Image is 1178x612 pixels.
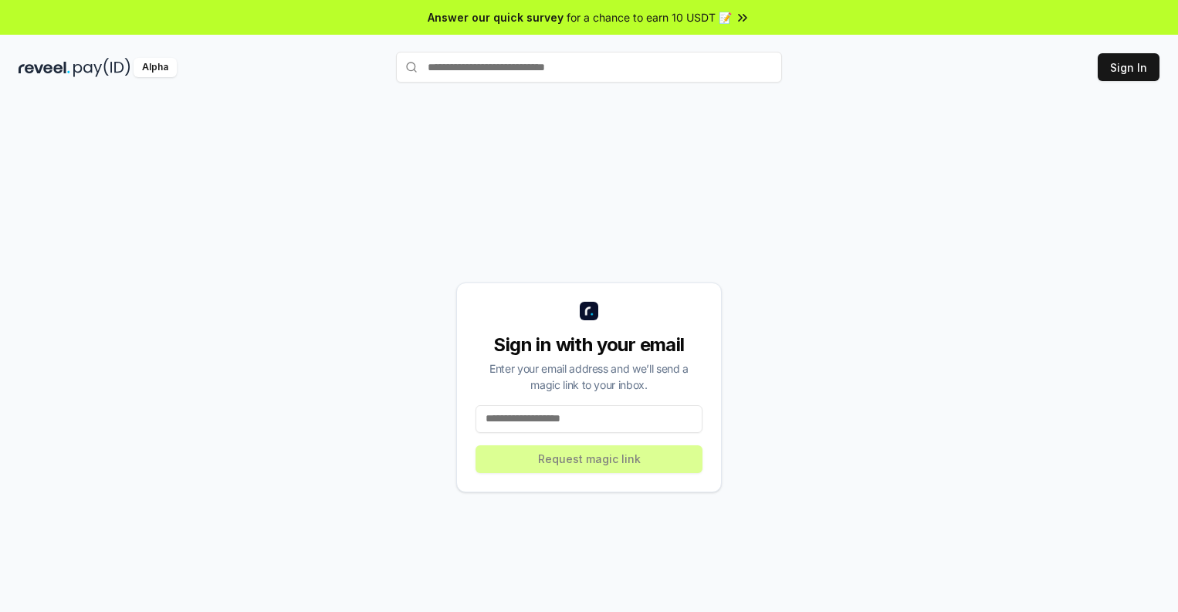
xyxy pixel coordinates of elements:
[1098,53,1159,81] button: Sign In
[134,58,177,77] div: Alpha
[476,360,702,393] div: Enter your email address and we’ll send a magic link to your inbox.
[19,58,70,77] img: reveel_dark
[476,333,702,357] div: Sign in with your email
[73,58,130,77] img: pay_id
[428,9,564,25] span: Answer our quick survey
[580,302,598,320] img: logo_small
[567,9,732,25] span: for a chance to earn 10 USDT 📝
